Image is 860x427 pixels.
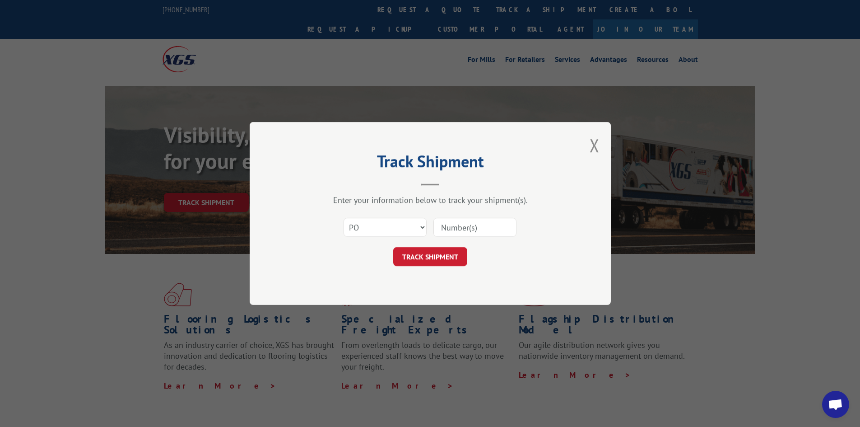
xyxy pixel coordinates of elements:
div: Enter your information below to track your shipment(s). [295,195,566,205]
h2: Track Shipment [295,155,566,172]
div: Open chat [822,391,849,418]
button: Close modal [590,133,600,157]
input: Number(s) [433,218,516,237]
button: TRACK SHIPMENT [393,247,467,266]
